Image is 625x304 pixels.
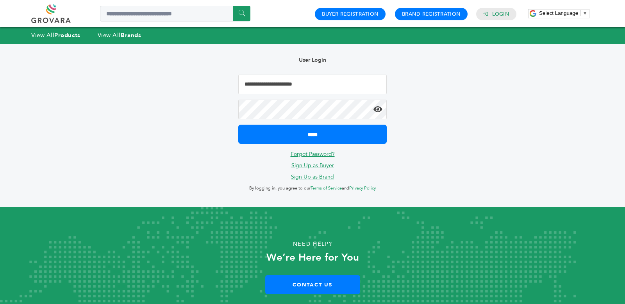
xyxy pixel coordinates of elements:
a: Forgot Password? [291,150,335,158]
p: By logging in, you agree to our and [238,184,387,193]
strong: We’re Here for You [266,250,359,265]
a: Privacy Policy [349,185,376,191]
p: Need Help? [31,238,594,250]
a: Buyer Registration [322,11,379,18]
a: Terms of Service [311,185,342,191]
a: View AllBrands [98,31,141,39]
a: Contact Us [265,275,360,294]
span: Select Language [539,10,578,16]
a: Select Language​ [539,10,587,16]
a: Sign Up as Brand [291,173,334,181]
span: ​ [580,10,580,16]
strong: Products [54,31,80,39]
span: ▼ [582,10,587,16]
a: Login [492,11,509,18]
input: Password [238,100,387,119]
a: Brand Registration [402,11,461,18]
strong: Brands [121,31,141,39]
input: Email Address [238,75,387,94]
a: View AllProducts [31,31,80,39]
b: User Login [299,56,326,64]
a: Sign Up as Buyer [291,162,334,169]
input: Search a product or brand... [100,6,250,21]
